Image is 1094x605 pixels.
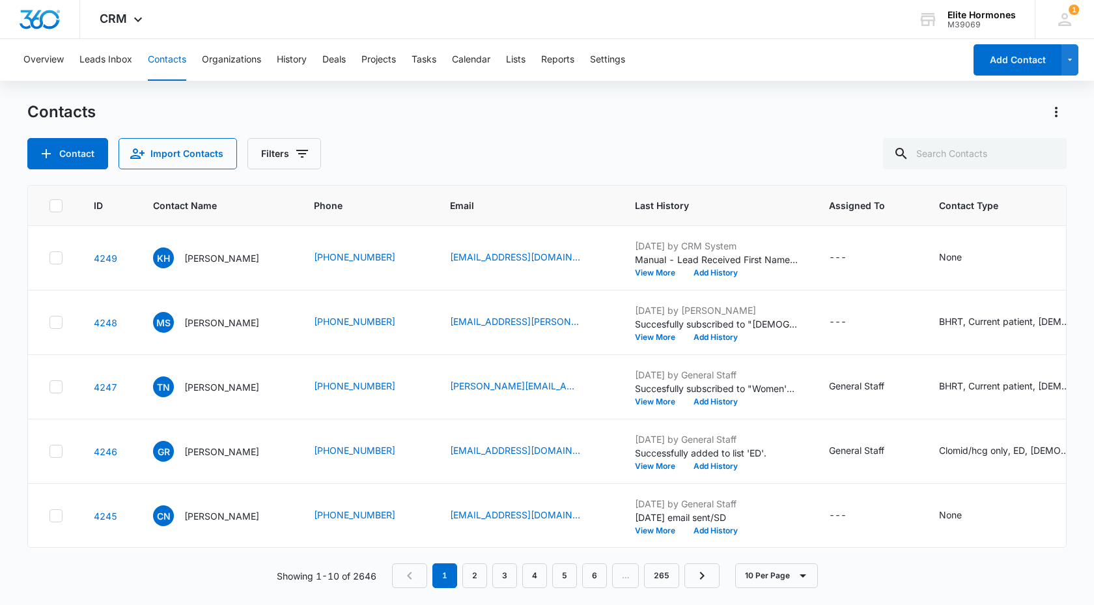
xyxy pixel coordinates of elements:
[684,462,747,470] button: Add History
[829,443,908,459] div: Assigned To - General Staff - Select to Edit Field
[153,376,174,397] span: TN
[829,315,847,330] div: ---
[635,303,798,317] p: [DATE] by [PERSON_NAME]
[1069,5,1079,15] span: 1
[314,379,395,393] a: [PHONE_NUMBER]
[450,250,604,266] div: Email - kellyjohess@gmail.com - Select to Edit Field
[450,379,604,395] div: Email - tracy.n@thinktravelinc.com - Select to Edit Field
[153,376,283,397] div: Contact Name - Tracy Nelson - Select to Edit Field
[452,39,490,81] button: Calendar
[450,443,604,459] div: Email - rodriguezgabe53@gmail.com - Select to Edit Field
[94,382,117,393] a: Navigate to contact details page for Tracy Nelson
[541,39,574,81] button: Reports
[450,508,580,522] a: [EMAIL_ADDRESS][DOMAIN_NAME]
[153,199,264,212] span: Contact Name
[635,511,798,524] p: [DATE] email sent/SD
[184,380,259,394] p: [PERSON_NAME]
[450,508,604,524] div: Email - cnyseth0128@gmail.com - Select to Edit Field
[829,379,908,395] div: Assigned To - General Staff - Select to Edit Field
[27,102,96,122] h1: Contacts
[153,441,283,462] div: Contact Name - Gabriel Rodriguez - Select to Edit Field
[148,39,186,81] button: Contacts
[184,509,259,523] p: [PERSON_NAME]
[492,563,517,588] a: Page 3
[314,315,419,330] div: Phone - (858) 382-6179 - Select to Edit Field
[184,316,259,330] p: [PERSON_NAME]
[939,379,1069,393] div: BHRT, Current patient, [DEMOGRAPHIC_DATA], MWL, Review Request- Wausau , Women's Quiz Form
[361,39,396,81] button: Projects
[939,250,985,266] div: Contact Type - None - Select to Edit Field
[27,138,108,169] button: Add Contact
[314,508,395,522] a: [PHONE_NUMBER]
[202,39,261,81] button: Organizations
[684,527,747,535] button: Add History
[939,443,1093,459] div: Contact Type - Clomid/hcg only, ED, male, Men's Quiz Form, Review Request- Wausau - Select to Edi...
[94,317,117,328] a: Navigate to contact details page for Maya Sommers
[590,39,625,81] button: Settings
[314,315,395,328] a: [PHONE_NUMBER]
[247,138,321,169] button: Filters
[635,497,798,511] p: [DATE] by General Staff
[79,39,132,81] button: Leads Inbox
[119,138,237,169] button: Import Contacts
[506,39,526,81] button: Lists
[450,315,580,328] a: [EMAIL_ADDRESS][PERSON_NAME][DOMAIN_NAME]
[153,505,174,526] span: CN
[684,398,747,406] button: Add History
[184,445,259,458] p: [PERSON_NAME]
[23,39,64,81] button: Overview
[314,199,400,212] span: Phone
[153,247,174,268] span: KH
[314,443,395,457] a: [PHONE_NUMBER]
[450,443,580,457] a: [EMAIL_ADDRESS][DOMAIN_NAME]
[635,446,798,460] p: Successfully added to list 'ED'.
[939,508,985,524] div: Contact Type - None - Select to Edit Field
[829,379,884,393] div: General Staff
[314,250,395,264] a: [PHONE_NUMBER]
[947,10,1016,20] div: account name
[939,199,1074,212] span: Contact Type
[829,250,870,266] div: Assigned To - - Select to Edit Field
[939,443,1069,457] div: Clomid/hcg only, ED, [DEMOGRAPHIC_DATA], Men's Quiz Form, Review Request- Wausau
[635,368,798,382] p: [DATE] by General Staff
[582,563,607,588] a: Page 6
[1069,5,1079,15] div: notifications count
[883,138,1067,169] input: Search Contacts
[684,333,747,341] button: Add History
[153,312,283,333] div: Contact Name - Maya Sommers - Select to Edit Field
[635,333,684,341] button: View More
[635,527,684,535] button: View More
[94,199,103,212] span: ID
[939,315,1093,330] div: Contact Type - BHRT, Current patient, Female, Review Request- Wausau - Select to Edit Field
[829,508,870,524] div: Assigned To - - Select to Edit Field
[635,317,798,331] p: Succesfully subscribed to "[DEMOGRAPHIC_DATA]".
[450,379,580,393] a: [PERSON_NAME][EMAIL_ADDRESS][DOMAIN_NAME]
[277,39,307,81] button: History
[635,398,684,406] button: View More
[829,199,889,212] span: Assigned To
[1046,102,1067,122] button: Actions
[829,443,884,457] div: General Staff
[635,253,798,266] p: Manual - Lead Received First Name: [PERSON_NAME] Last Name: [PERSON_NAME] Phone: [PHONE_NUMBER] E...
[829,315,870,330] div: Assigned To - - Select to Edit Field
[462,563,487,588] a: Page 2
[635,382,798,395] p: Succesfully subscribed to "Women's Quiz Form Submissions".
[277,569,376,583] p: Showing 1-10 of 2646
[314,443,419,459] div: Phone - (715) 570-9479 - Select to Edit Field
[829,250,847,266] div: ---
[939,250,962,264] div: None
[947,20,1016,29] div: account id
[644,563,679,588] a: Page 265
[314,508,419,524] div: Phone - +1 (715) 492-4682 - Select to Edit Field
[684,269,747,277] button: Add History
[635,239,798,253] p: [DATE] by CRM System
[450,315,604,330] div: Email - maya.sommers@outlook.com - Select to Edit Field
[100,12,127,25] span: CRM
[829,508,847,524] div: ---
[939,315,1069,328] div: BHRT, Current patient, [DEMOGRAPHIC_DATA], Review Request- Wausau
[412,39,436,81] button: Tasks
[635,432,798,446] p: [DATE] by General Staff
[522,563,547,588] a: Page 4
[939,379,1093,395] div: Contact Type - BHRT, Current patient, Female, MWL, Review Request- Wausau , Women's Quiz Form - S...
[314,379,419,395] div: Phone - (715) 432-7003 - Select to Edit Field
